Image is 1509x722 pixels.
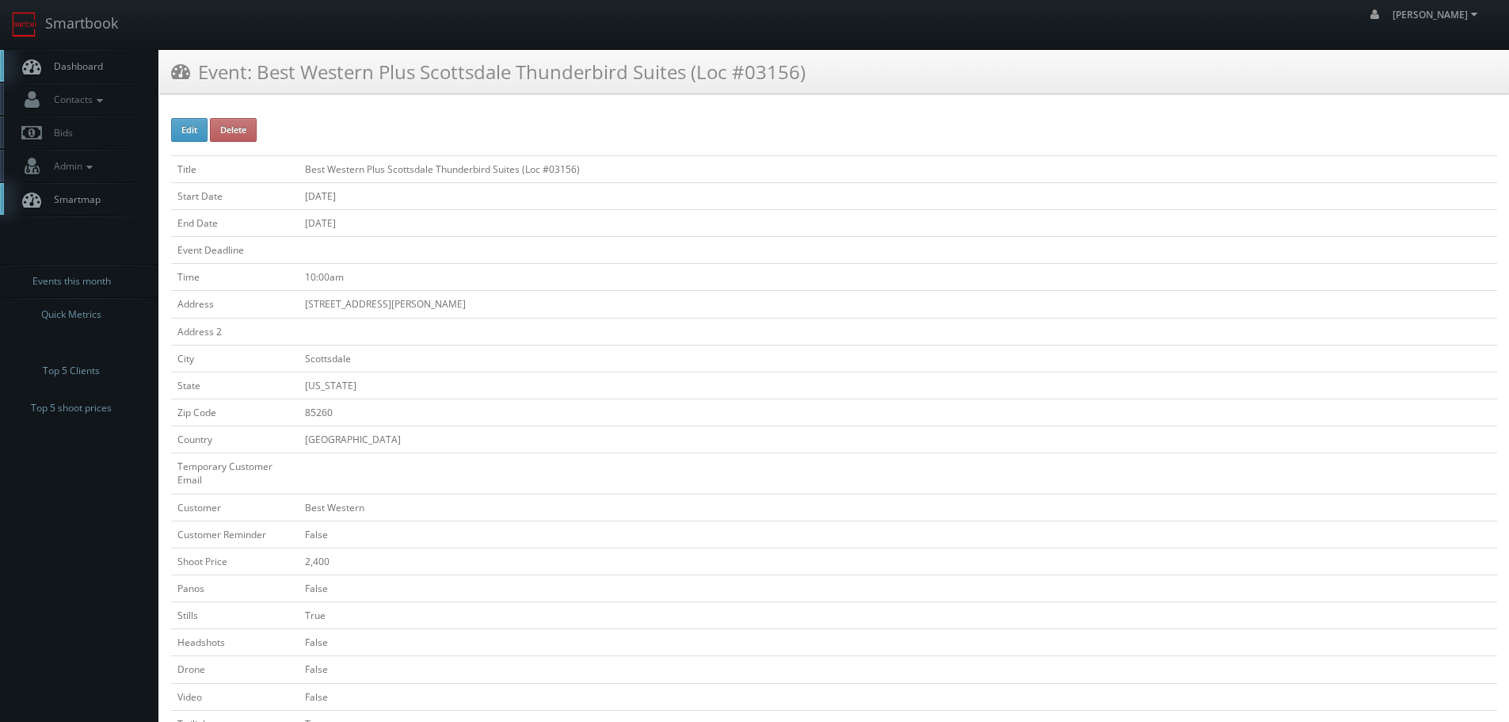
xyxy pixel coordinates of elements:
td: Drone [171,656,299,683]
td: Event Deadline [171,237,299,264]
td: [DATE] [299,209,1497,236]
span: Contacts [46,93,107,106]
td: End Date [171,209,299,236]
td: Stills [171,602,299,629]
td: Headshots [171,629,299,656]
span: Quick Metrics [41,307,101,323]
td: Address 2 [171,318,299,345]
td: False [299,521,1497,548]
td: Customer [171,494,299,521]
td: Temporary Customer Email [171,453,299,494]
td: Scottsdale [299,345,1497,372]
td: State [171,372,299,399]
td: Customer Reminder [171,521,299,548]
button: Delete [210,118,257,142]
td: [STREET_ADDRESS][PERSON_NAME] [299,291,1497,318]
td: Title [171,155,299,182]
h3: Event: Best Western Plus Scottsdale Thunderbird Suites (Loc #03156) [171,58,806,86]
td: False [299,575,1497,602]
td: False [299,629,1497,656]
span: Dashboard [46,59,103,73]
button: Edit [171,118,208,142]
td: 85260 [299,399,1497,426]
td: [GEOGRAPHIC_DATA] [299,426,1497,453]
td: City [171,345,299,372]
td: [US_STATE] [299,372,1497,399]
img: smartbook-logo.png [12,12,37,37]
span: Events this month [32,273,111,289]
td: False [299,656,1497,683]
td: Panos [171,575,299,602]
td: False [299,683,1497,710]
td: Address [171,291,299,318]
td: Shoot Price [171,548,299,575]
td: 2,400 [299,548,1497,575]
td: [DATE] [299,182,1497,209]
td: Zip Code [171,399,299,426]
td: Time [171,264,299,291]
span: Admin [46,159,97,173]
span: Smartmap [46,193,101,206]
td: True [299,602,1497,629]
span: Top 5 shoot prices [31,400,112,416]
span: [PERSON_NAME] [1393,8,1482,21]
td: Best Western Plus Scottsdale Thunderbird Suites (Loc #03156) [299,155,1497,182]
td: 10:00am [299,264,1497,291]
td: Country [171,426,299,453]
td: Video [171,683,299,710]
span: Bids [46,126,73,139]
span: Top 5 Clients [43,363,100,379]
td: Start Date [171,182,299,209]
td: Best Western [299,494,1497,521]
